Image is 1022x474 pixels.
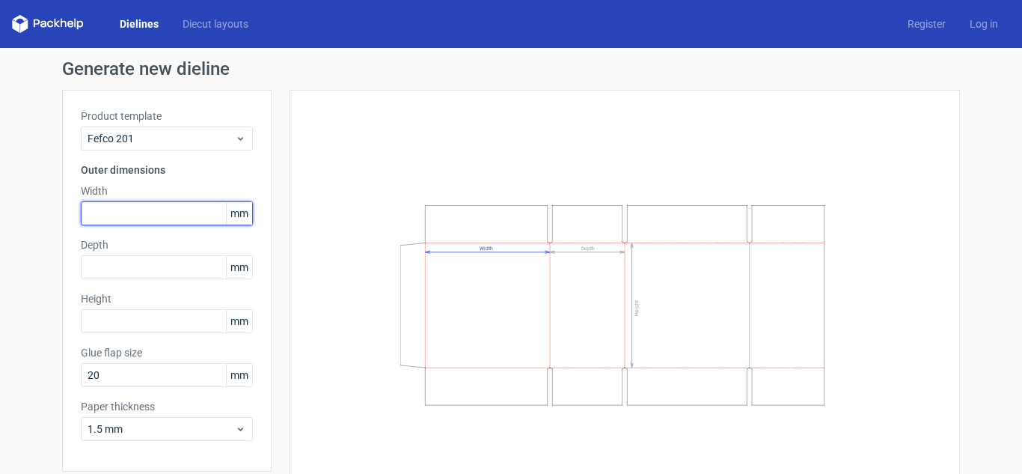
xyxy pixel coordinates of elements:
span: Fefco 201 [88,131,235,146]
label: Product template [81,109,253,124]
span: mm [226,256,252,279]
text: Width [480,246,493,252]
a: Diecut layouts [171,16,260,31]
text: Height [634,300,640,316]
span: 1.5 mm [88,422,235,437]
a: Dielines [108,16,171,31]
h3: Outer dimensions [81,162,253,177]
a: Register [896,16,958,31]
span: mm [226,364,252,386]
label: Glue flap size [81,345,253,360]
label: Depth [81,237,253,252]
label: Paper thickness [81,399,253,414]
span: mm [226,310,252,332]
text: Depth [581,246,595,252]
label: Height [81,291,253,306]
a: Log in [958,16,1010,31]
h1: Generate new dieline [62,60,960,78]
label: Width [81,183,253,198]
span: mm [226,202,252,225]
